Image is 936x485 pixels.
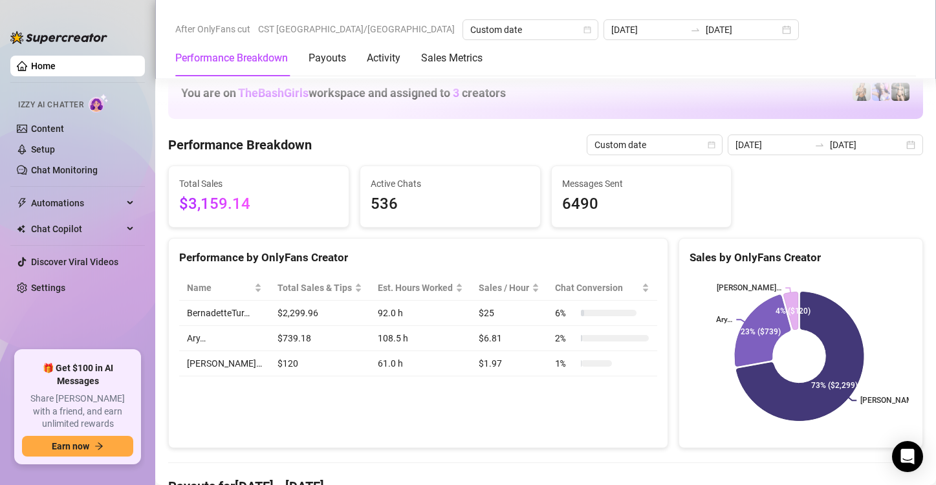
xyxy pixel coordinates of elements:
[872,83,890,101] img: Ary
[371,192,530,217] span: 536
[378,281,453,295] div: Est. Hours Worked
[31,257,118,267] a: Discover Viral Videos
[555,281,638,295] span: Chat Conversion
[187,281,252,295] span: Name
[830,138,904,152] input: End date
[555,331,576,345] span: 2 %
[17,198,27,208] span: thunderbolt
[471,275,547,301] th: Sales / Hour
[370,351,471,376] td: 61.0 h
[270,275,370,301] th: Total Sales & Tips
[89,94,109,113] img: AI Chatter
[814,140,825,150] span: swap-right
[708,141,715,149] span: calendar
[179,351,270,376] td: [PERSON_NAME]…
[471,326,547,351] td: $6.81
[270,351,370,376] td: $120
[31,219,123,239] span: Chat Copilot
[179,301,270,326] td: BernadetteTur…
[690,25,701,35] span: to
[270,301,370,326] td: $2,299.96
[31,61,56,71] a: Home
[471,351,547,376] td: $1.97
[471,301,547,326] td: $25
[22,393,133,431] span: Share [PERSON_NAME] with a friend, and earn unlimited rewards
[370,301,471,326] td: 92.0 h
[52,441,89,451] span: Earn now
[22,362,133,387] span: 🎁 Get $100 in AI Messages
[690,25,701,35] span: swap-right
[17,224,25,233] img: Chat Copilot
[370,326,471,351] td: 108.5 h
[891,83,909,101] img: Bonnie
[31,144,55,155] a: Setup
[562,192,721,217] span: 6490
[594,135,715,155] span: Custom date
[735,138,809,152] input: Start date
[479,281,529,295] span: Sales / Hour
[258,19,455,39] span: CST [GEOGRAPHIC_DATA]/[GEOGRAPHIC_DATA]
[583,26,591,34] span: calendar
[94,442,103,451] span: arrow-right
[31,193,123,213] span: Automations
[179,177,338,191] span: Total Sales
[175,19,250,39] span: After OnlyFans cut
[179,192,338,217] span: $3,159.14
[181,86,506,100] h1: You are on workspace and assigned to creators
[309,50,346,66] div: Payouts
[10,31,107,44] img: logo-BBDzfeDw.svg
[18,99,83,111] span: Izzy AI Chatter
[371,177,530,191] span: Active Chats
[562,177,721,191] span: Messages Sent
[179,326,270,351] td: Ary…
[690,249,912,266] div: Sales by OnlyFans Creator
[31,124,64,134] a: Content
[22,436,133,457] button: Earn nowarrow-right
[717,284,781,293] text: [PERSON_NAME]…
[853,83,871,101] img: BernadetteTur
[716,316,732,325] text: Ary…
[547,275,657,301] th: Chat Conversion
[706,23,779,37] input: End date
[470,20,591,39] span: Custom date
[555,356,576,371] span: 1 %
[860,396,926,405] text: [PERSON_NAME]...
[179,275,270,301] th: Name
[611,23,685,37] input: Start date
[238,86,309,100] span: TheBashGirls
[814,140,825,150] span: to
[168,136,312,154] h4: Performance Breakdown
[892,441,923,472] div: Open Intercom Messenger
[421,50,483,66] div: Sales Metrics
[367,50,400,66] div: Activity
[31,283,65,293] a: Settings
[179,249,657,266] div: Performance by OnlyFans Creator
[278,281,352,295] span: Total Sales & Tips
[555,306,576,320] span: 6 %
[453,86,459,100] span: 3
[175,50,288,66] div: Performance Breakdown
[270,326,370,351] td: $739.18
[31,165,98,175] a: Chat Monitoring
